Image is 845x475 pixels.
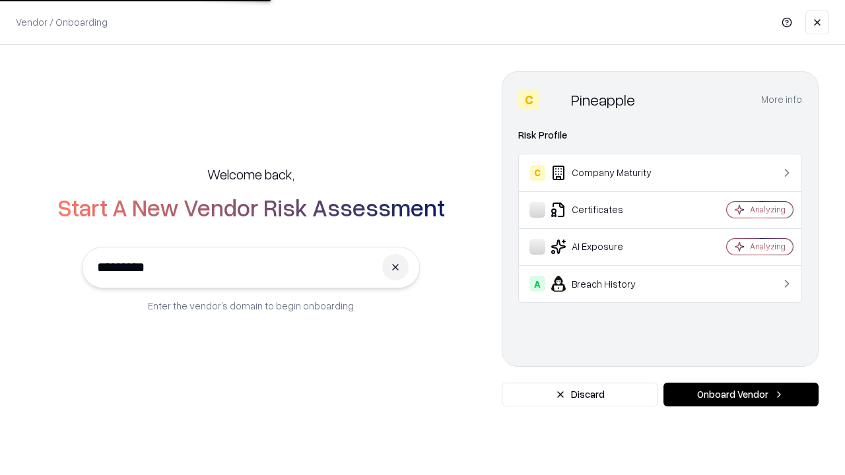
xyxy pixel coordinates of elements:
[57,194,445,220] h2: Start A New Vendor Risk Assessment
[529,165,545,181] div: C
[529,202,687,218] div: Certificates
[529,239,687,255] div: AI Exposure
[529,165,687,181] div: Company Maturity
[518,127,802,143] div: Risk Profile
[502,383,658,406] button: Discard
[750,204,786,215] div: Analyzing
[761,88,802,111] button: More info
[545,89,566,110] img: Pineapple
[529,276,687,292] div: Breach History
[207,165,294,183] h5: Welcome back,
[148,299,354,313] p: Enter the vendor’s domain to begin onboarding
[750,241,786,252] div: Analyzing
[16,15,108,29] p: Vendor / Onboarding
[571,89,635,110] div: Pineapple
[663,383,819,406] button: Onboard Vendor
[529,276,545,292] div: A
[518,89,539,110] div: C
